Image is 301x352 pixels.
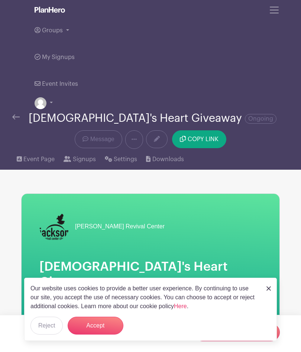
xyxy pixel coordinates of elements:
[39,212,69,241] img: JRC%20Vertical%20Logo.png
[75,130,122,148] a: Message
[152,155,184,164] span: Downloads
[90,135,114,144] span: Message
[174,303,187,309] a: Here
[30,317,63,335] button: Reject
[39,259,262,290] h1: [DEMOGRAPHIC_DATA]'s Heart Giveaway
[35,97,46,109] img: default-ce2991bfa6775e67f084385cd625a349d9dcbb7a52a09fb2fda1e96e2d18dcdb.png
[42,54,75,60] span: My Signups
[114,155,137,164] span: Settings
[29,112,276,124] div: [DEMOGRAPHIC_DATA]'s Heart Giveaway
[17,149,55,170] a: Event Page
[73,155,96,164] span: Signups
[42,81,78,87] span: Event Invites
[245,114,276,124] span: Ongoing
[266,286,271,291] img: close_button-5f87c8562297e5c2d7936805f587ecaba9071eb48480494691a3f1689db116b3.svg
[75,222,165,231] span: [PERSON_NAME] Revival Center
[30,284,259,311] p: Our website uses cookies to provide a better user experience. By continuing to use our site, you ...
[68,317,123,335] button: Accept
[64,149,96,170] a: Signups
[105,149,137,170] a: Settings
[35,7,65,13] img: logo_white-6c42ec7e38ccf1d336a20a19083b03d10ae64f83f12c07503d8b9e83406b4c7d.svg
[264,3,284,17] button: Toggle navigation
[35,17,266,44] a: Groups
[23,155,55,164] span: Event Page
[42,27,63,33] span: Groups
[188,136,219,142] span: COPY LINK
[35,71,78,97] a: Event Invites
[172,130,226,148] button: COPY LINK
[146,149,184,170] a: Downloads
[12,114,20,120] img: back-arrow-29a5d9b10d5bd6ae65dc969a981735edf675c4d7a1fe02e03b50dbd4ba3cdb55.svg
[35,44,75,71] a: My Signups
